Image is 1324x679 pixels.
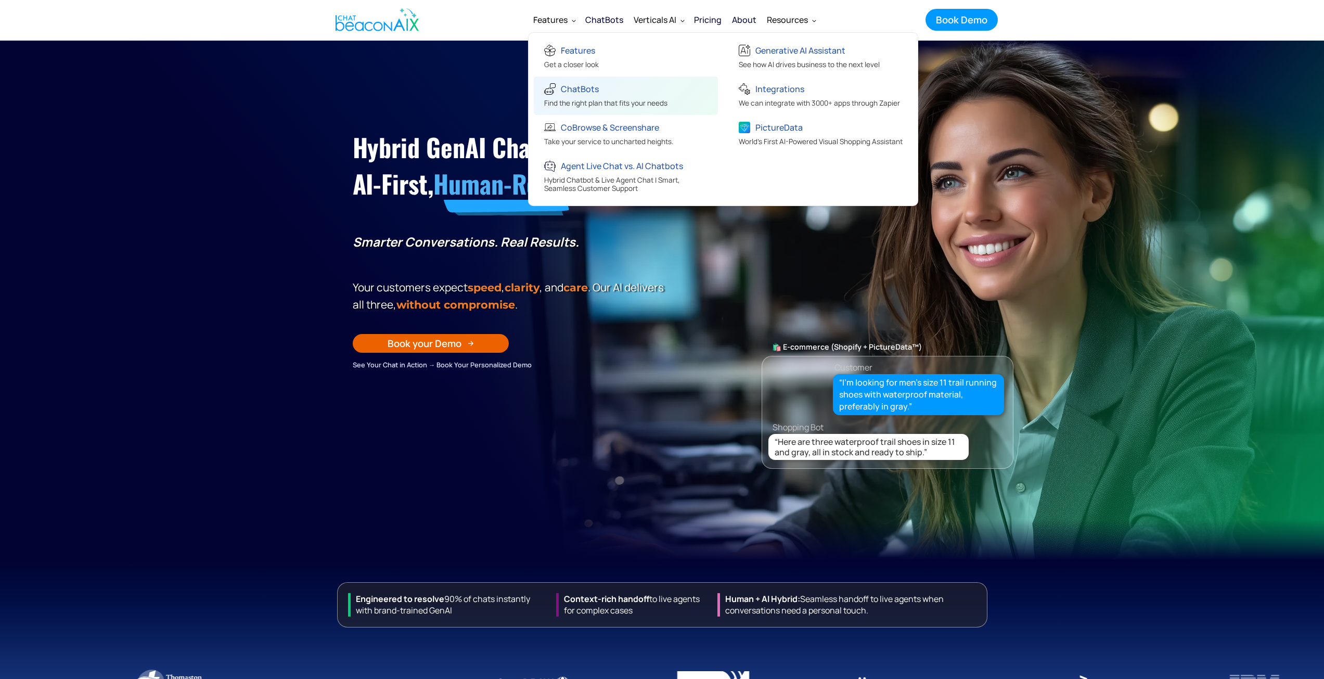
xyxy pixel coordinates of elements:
div: to live agents for complex cases [556,593,709,617]
strong: Smarter Conversations. Real Results. [353,233,579,250]
div: Features [528,7,580,32]
div: PictureData [755,120,803,135]
div: Book Demo [936,13,987,27]
a: FeaturesGet a closer look [534,38,718,76]
span: clarity [505,281,539,294]
nav: Features [528,32,918,206]
img: Dropdown [812,18,816,22]
div: Book your Demo [388,337,461,350]
div: See Your Chat in Action → Book Your Personalized Demo [353,359,667,370]
a: Agent Live Chat vs. AI ChatbotsHybrid Chatbot & Live Agent Chat | Smart, Seamless Customer Support [534,153,718,200]
div: 90% of chats instantly with brand-trained GenAI [348,593,548,617]
span: World's First AI-Powered Visual Shopping Assistant [739,137,903,146]
a: ChatBots [580,6,628,33]
strong: Engineered to resolve [356,593,444,605]
a: home [327,2,425,38]
div: See how AI drives business to the next level [739,60,880,71]
div: Resources [762,7,820,32]
div: Verticals AI [634,12,676,27]
div: About [732,12,756,27]
div: Generative AI Assistant [755,43,845,58]
div: “I’m looking for men’s size 11 trail running shoes with waterproof material, preferably in gray.” [839,377,998,413]
div: 🛍️ E-commerce (Shopify + PictureData™) [762,340,1013,354]
span: without compromise [396,298,515,311]
div: ChatBots [561,82,599,96]
span: Human-Ready [433,165,573,202]
div: ChatBots [585,12,623,27]
span: care [563,281,588,294]
div: Get a closer look [544,60,599,71]
img: Dropdown [572,18,576,22]
div: CoBrowse & Screenshare [561,120,659,135]
a: ChatBotsFind the right plan that fits your needs [534,76,718,115]
div: Agent Live Chat vs. AI Chatbots [561,159,683,173]
a: Book your Demo [353,334,509,353]
a: CoBrowse & ScreenshareTake your service to uncharted heights. [534,115,718,153]
a: About [727,6,762,33]
div: Integrations [755,82,804,96]
img: Dropdown [680,18,685,22]
p: Your customers expect , , and . Our Al delivers all three, . [353,279,667,313]
a: Book Demo [925,9,998,31]
div: Resources [767,12,808,27]
div: Pricing [694,12,722,27]
div: We can integrate with 3000+ apps through Zapier [739,99,900,110]
h1: Hybrid GenAI Chat, AI-First, [353,129,667,202]
a: PictureDataWorld's First AI-Powered Visual Shopping Assistant [728,115,912,153]
a: Generative AI AssistantSee how AI drives business to the next level [728,38,912,76]
img: Arrow [468,340,474,347]
div: Hybrid Chatbot & Live Agent Chat | Smart, Seamless Customer Support [544,176,710,195]
strong: Context-rich handoff [564,593,649,605]
div: Features [533,12,568,27]
a: IntegrationsWe can integrate with 3000+ apps through Zapier [728,76,912,115]
strong: speed [468,281,502,294]
div: Features [561,43,595,58]
div: Find the right plan that fits your needs [544,99,667,110]
strong: Human + Al Hybrid: [725,593,800,605]
div: Seamless handoff to live agents when conversations need a personal touch. [717,593,982,617]
a: Pricing [689,6,727,33]
div: Customer [834,360,872,375]
div: Take your service to uncharted heights. [544,137,673,148]
div: Verticals AI [628,7,689,32]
